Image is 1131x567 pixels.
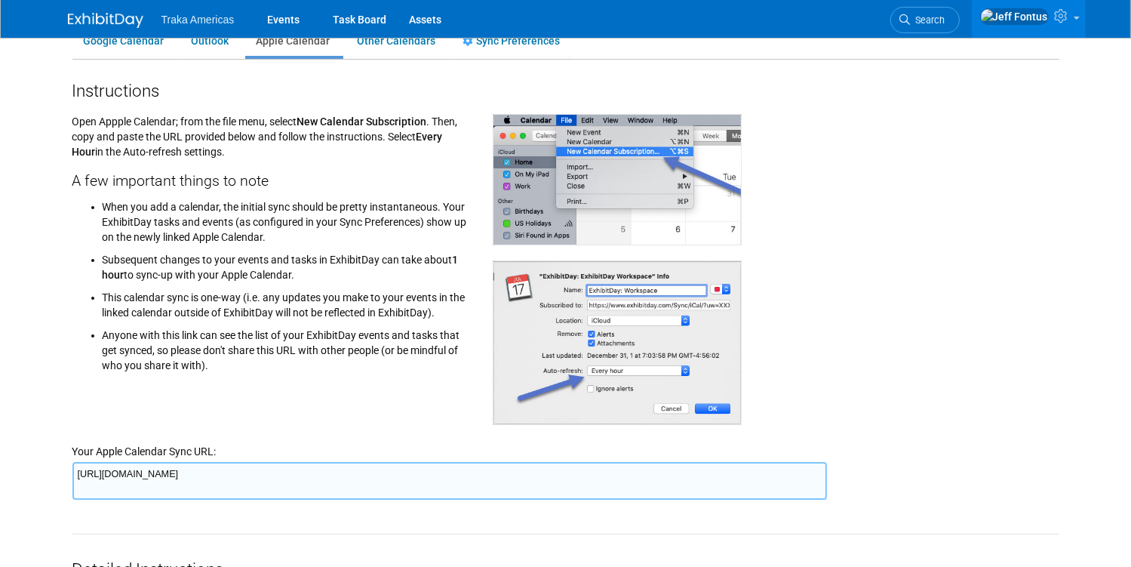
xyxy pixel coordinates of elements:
[61,103,482,381] div: Open Appple Calendar; from the file menu, select . Then, copy and paste the URL provided below an...
[890,7,960,33] a: Search
[103,282,471,320] li: This calendar sync is one-way (i.e. any updates you make to your events in the linked calendar ou...
[72,462,827,500] textarea: [URL][DOMAIN_NAME]
[980,8,1049,25] img: Jeff Fontus
[72,75,1059,103] div: Instructions
[346,27,447,56] a: Other Calendars
[103,196,471,245] li: When you add a calendar, the initial sync should be pretty instantaneous. Your ExhibitDay tasks a...
[245,27,342,56] a: Apple Calendar
[911,14,945,26] span: Search
[161,14,235,26] span: Traka Americas
[297,116,427,128] span: New Calendar Subscription
[103,245,471,282] li: Subsequent changes to your events and tasks in ExhibitDay can take about to sync-up with your App...
[493,260,742,425] img: Apple Calendar screen shot for adding external calendar
[72,425,1059,459] div: Your Apple Calendar Sync URL:
[103,320,471,373] li: Anyone with this link can see the list of your ExhibitDay events and tasks that get synced, so pl...
[180,27,241,56] a: Outlook
[452,27,572,56] a: Sync Preferences
[72,159,471,192] div: A few important things to note
[493,114,742,245] img: Apple Calendar screen shot for adding external calendar
[72,27,176,56] a: Google Calendar
[68,13,143,28] img: ExhibitDay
